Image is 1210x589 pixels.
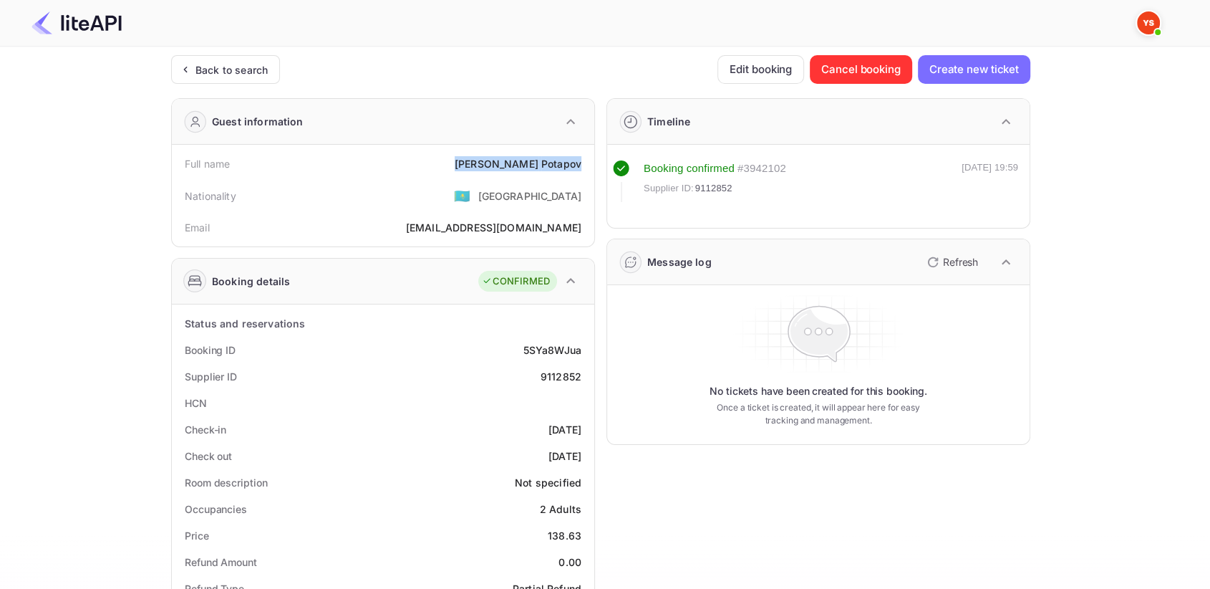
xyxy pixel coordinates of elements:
img: Yandex Support [1137,11,1160,34]
div: Booking details [212,274,290,289]
div: [DATE] 19:59 [962,161,1018,202]
button: Refresh [919,251,984,274]
div: Email [185,220,210,235]
div: [DATE] [548,449,581,464]
div: 138.63 [548,528,581,543]
div: Room description [185,475,267,490]
div: Nationality [185,188,236,203]
div: [DATE] [548,422,581,437]
button: Edit booking [717,55,804,84]
div: Check out [185,449,232,464]
div: Occupancies [185,502,247,517]
div: [PERSON_NAME] Potapov [455,156,581,171]
button: Cancel booking [810,55,912,84]
span: Supplier ID: [644,181,694,196]
div: 5SYa8WJua [523,343,581,358]
div: HCN [185,396,207,411]
div: Price [185,528,209,543]
div: Back to search [195,62,268,77]
p: Once a ticket is created, it will appear here for easy tracking and management. [705,401,931,427]
div: Booking ID [185,343,236,358]
img: LiteAPI Logo [32,11,122,34]
button: Create new ticket [918,55,1030,84]
div: 9112852 [541,369,581,384]
div: # 3942102 [737,161,786,177]
p: Refresh [943,254,978,269]
span: United States [454,183,470,209]
div: Check-in [185,422,226,437]
div: CONFIRMED [482,274,550,289]
p: No tickets have been created for this booking. [710,384,927,398]
div: Full name [185,156,230,171]
div: 0.00 [558,555,581,570]
div: [GEOGRAPHIC_DATA] [478,188,581,203]
div: Message log [647,254,712,269]
div: Timeline [647,114,690,129]
div: Guest information [212,114,304,129]
div: Refund Amount [185,555,257,570]
div: 2 Adults [540,502,581,517]
div: Booking confirmed [644,161,735,177]
span: 9112852 [695,181,732,196]
div: Not specified [515,475,581,490]
div: Status and reservations [185,316,305,331]
div: [EMAIL_ADDRESS][DOMAIN_NAME] [406,220,581,235]
div: Supplier ID [185,369,237,384]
